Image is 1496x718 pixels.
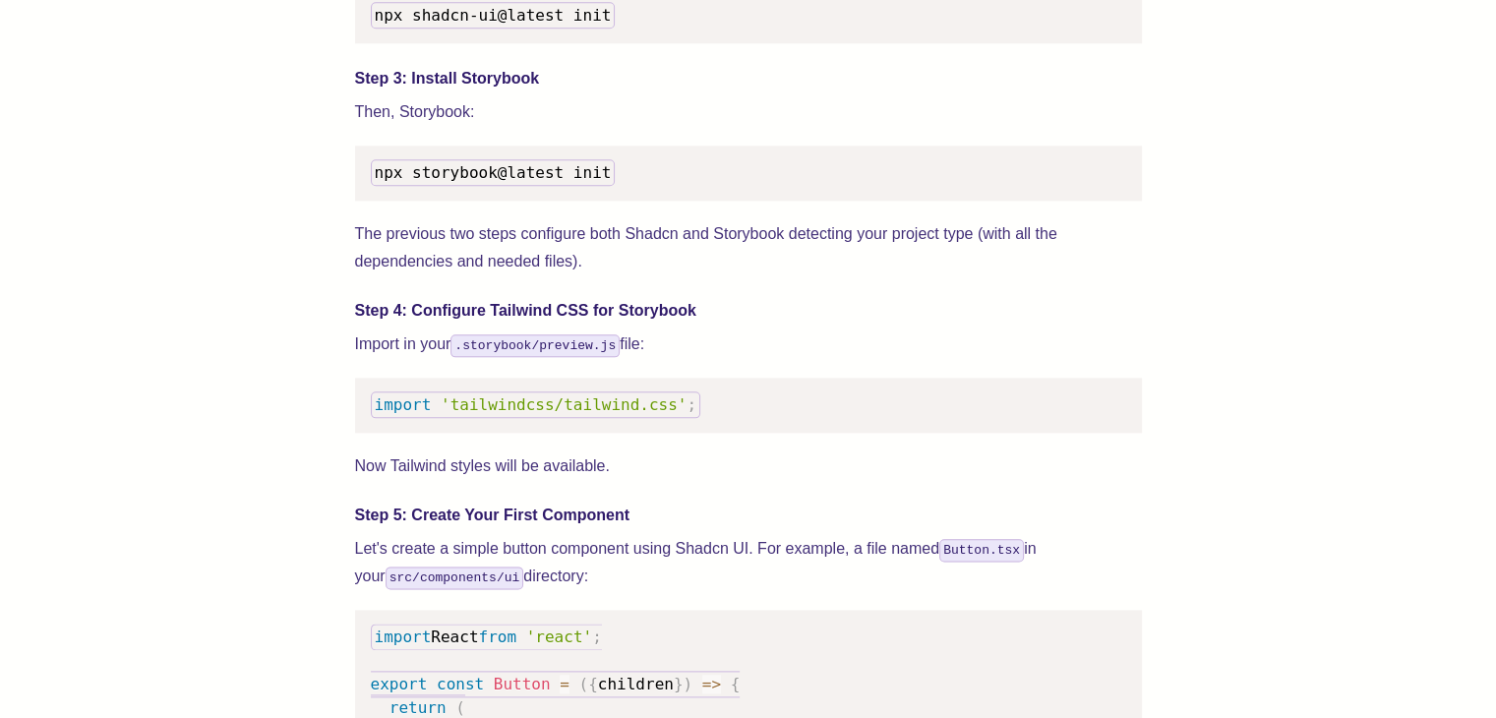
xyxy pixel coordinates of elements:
code: src/components/ui [386,567,524,589]
span: { [731,675,741,693]
p: Then, Storybook: [355,98,1142,126]
span: import [375,395,432,414]
span: React [431,628,478,646]
span: from [478,628,516,646]
p: Now Tailwind styles will be available. [355,452,1142,480]
span: 'react' [526,628,592,646]
span: return [389,698,447,717]
span: 'tailwindcss/tailwind.css' [441,395,687,414]
span: => [702,675,721,693]
span: children [598,675,674,693]
span: ) [683,675,692,693]
code: .storybook/preview.js [450,334,620,357]
span: const [437,675,484,693]
span: = [560,675,569,693]
h4: Step 4: Configure Tailwind CSS for Storybook [355,299,1142,323]
p: The previous two steps configure both Shadcn and Storybook detecting your project type (with all ... [355,220,1142,275]
span: ; [687,395,696,414]
code: Button.tsx [939,539,1024,562]
span: { [588,675,598,693]
span: ( [455,698,465,717]
span: ( [578,675,588,693]
h4: Step 3: Install Storybook [355,67,1142,90]
span: npx shadcn-ui@latest init [375,6,612,25]
span: export [371,675,428,693]
p: Let's create a simple button component using Shadcn UI. For example, a file named in your directory: [355,535,1142,590]
span: Button [494,675,551,693]
h4: Step 5: Create Your First Component [355,504,1142,527]
span: } [674,675,684,693]
span: import [375,628,432,646]
span: ; [592,628,602,646]
span: npx storybook@latest init [375,163,612,182]
p: Import in your file: [355,330,1142,358]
